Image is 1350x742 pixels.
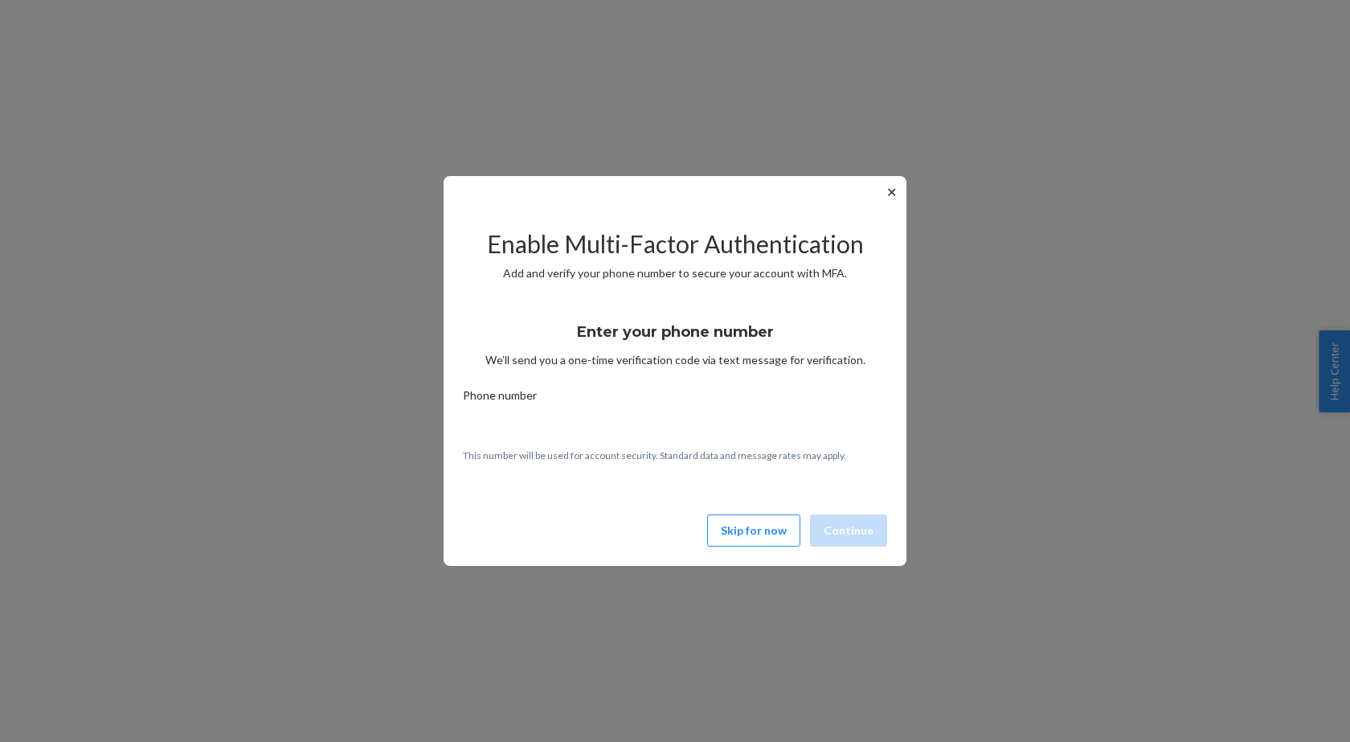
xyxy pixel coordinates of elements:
[463,265,887,281] p: Add and verify your phone number to secure your account with MFA.
[463,231,887,257] h2: Enable Multi-Factor Authentication
[463,449,887,462] p: This number will be used for account security. Standard data and message rates may apply.
[810,514,887,547] button: Continue
[463,387,537,410] span: Phone number
[577,322,774,342] h3: Enter your phone number
[707,514,800,547] button: Skip for now
[883,182,900,202] button: ✕
[463,309,887,368] div: We’ll send you a one-time verification code via text message for verification.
